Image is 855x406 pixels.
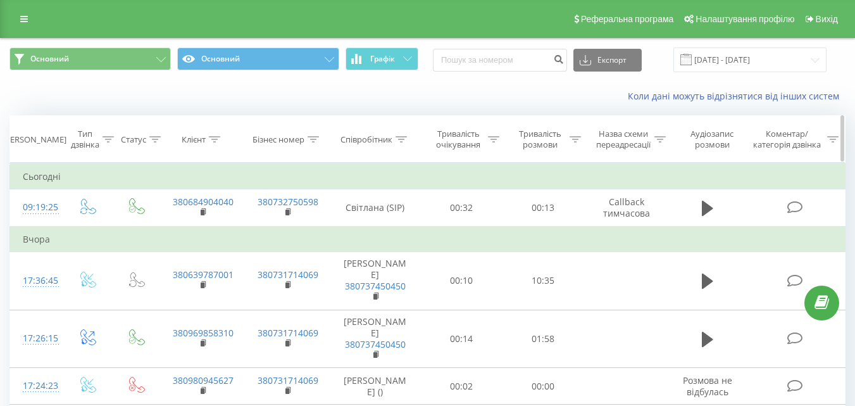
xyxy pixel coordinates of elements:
[10,227,846,252] td: Вчора
[71,129,99,150] div: Тип дзвінка
[330,189,421,227] td: Світлана (SIP)
[330,251,421,310] td: [PERSON_NAME]
[345,338,406,350] a: 380737450450
[680,129,744,150] div: Аудіозапис розмови
[258,196,318,208] a: 380732750598
[173,327,234,339] a: 380969858310
[346,48,418,70] button: Графік
[628,90,846,102] a: Коли дані можуть відрізнятися вiд інших систем
[584,189,669,227] td: Callback тимчасова
[253,134,304,145] div: Бізнес номер
[370,54,395,63] span: Графік
[816,14,838,24] span: Вихід
[432,129,485,150] div: Тривалість очікування
[173,374,234,386] a: 380980945627
[177,48,339,70] button: Основний
[345,280,406,292] a: 380737450450
[258,374,318,386] a: 380731714069
[23,269,49,293] div: 17:36:45
[502,368,584,405] td: 00:00
[173,269,234,281] a: 380639787001
[514,129,566,150] div: Тривалість розмови
[421,251,502,310] td: 00:10
[10,164,846,189] td: Сьогодні
[182,134,206,145] div: Клієнт
[683,374,732,398] span: Розмова не відбулась
[696,14,794,24] span: Налаштування профілю
[330,310,421,368] td: [PERSON_NAME]
[596,129,651,150] div: Назва схеми переадресації
[421,310,502,368] td: 00:14
[9,48,171,70] button: Основний
[421,189,502,227] td: 00:32
[502,251,584,310] td: 10:35
[750,129,824,150] div: Коментар/категорія дзвінка
[30,54,69,64] span: Основний
[3,134,66,145] div: [PERSON_NAME]
[330,368,421,405] td: [PERSON_NAME] ()
[421,368,502,405] td: 00:02
[573,49,642,72] button: Експорт
[581,14,674,24] span: Реферальна програма
[258,269,318,281] a: 380731714069
[121,134,146,145] div: Статус
[502,310,584,368] td: 01:58
[502,189,584,227] td: 00:13
[258,327,318,339] a: 380731714069
[173,196,234,208] a: 380684904040
[433,49,567,72] input: Пошук за номером
[23,195,49,220] div: 09:19:25
[23,326,49,351] div: 17:26:15
[23,374,49,398] div: 17:24:23
[340,134,392,145] div: Співробітник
